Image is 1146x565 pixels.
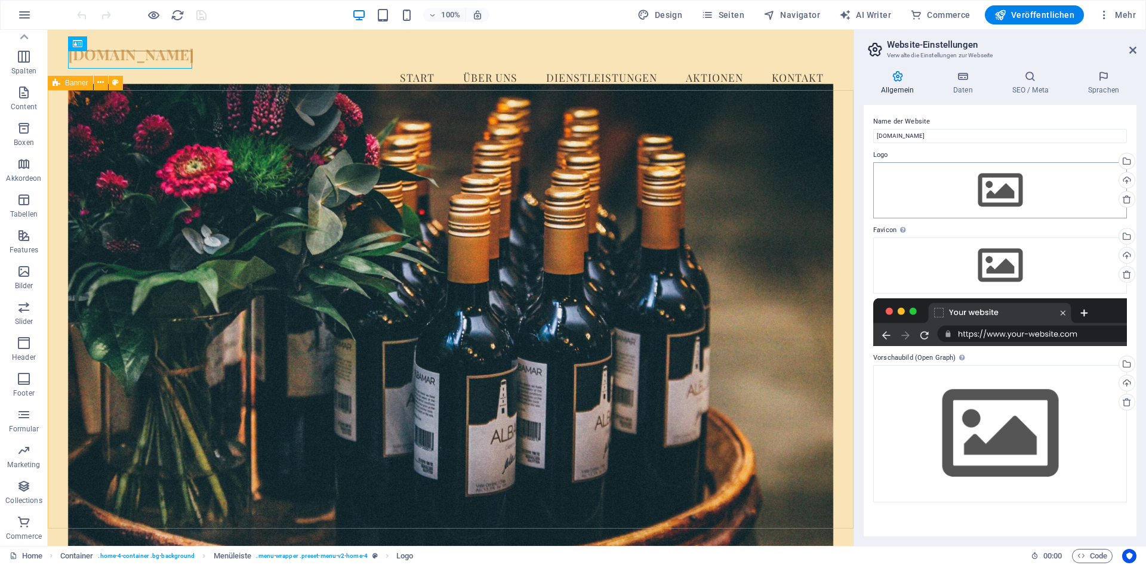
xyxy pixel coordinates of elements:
i: Seite neu laden [171,8,184,22]
h6: 100% [441,8,460,22]
h3: Verwalte die Einstellungen zur Webseite [887,50,1113,61]
span: Klick zum Auswählen. Doppelklick zum Bearbeiten [60,549,94,563]
span: Klick zum Auswählen. Doppelklick zum Bearbeiten [214,549,252,563]
button: Code [1072,549,1113,563]
label: Vorschaubild (Open Graph) [873,351,1127,365]
button: Mehr [1093,5,1141,24]
p: Marketing [7,460,40,470]
span: Code [1077,549,1107,563]
div: Wähle aus deinen Dateien, Stockfotos oder lade Dateien hoch [873,162,1127,218]
span: . menu-wrapper .preset-menu-v2-home-4 [256,549,367,563]
h4: SEO / Meta [995,70,1071,95]
span: Commerce [910,9,971,21]
button: Commerce [905,5,975,24]
p: Footer [13,388,35,398]
button: Klicke hier, um den Vorschau-Modus zu verlassen [146,8,161,22]
p: Formular [9,424,39,434]
label: Logo [873,148,1127,162]
h6: Session-Zeit [1031,549,1062,563]
span: Design [637,9,682,21]
button: Seiten [697,5,749,24]
p: Content [11,102,37,112]
p: Bilder [15,281,33,291]
h4: Sprachen [1071,70,1136,95]
p: Header [12,353,36,362]
button: 100% [423,8,466,22]
button: reload [170,8,184,22]
div: Design (Strg+Alt+Y) [633,5,687,24]
div: Wähle aus deinen Dateien, Stockfotos oder lade Dateien hoch [873,365,1127,502]
label: Name der Website [873,115,1127,129]
input: Name... [873,129,1127,143]
span: Seiten [701,9,744,21]
button: Navigator [759,5,825,24]
i: Bei Größenänderung Zoomstufe automatisch an das gewählte Gerät anpassen. [472,10,483,20]
button: Design [633,5,687,24]
span: Veröffentlichen [994,9,1074,21]
button: AI Writer [834,5,896,24]
h4: Allgemein [864,70,936,95]
p: Features [10,245,38,255]
span: AI Writer [839,9,891,21]
p: Commerce [6,532,42,541]
span: . home-4-container .bg-background [98,549,195,563]
p: Boxen [14,138,34,147]
nav: breadcrumb [60,549,414,563]
a: Klick, um Auswahl aufzuheben. Doppelklick öffnet Seitenverwaltung [10,549,42,563]
button: Veröffentlichen [985,5,1084,24]
button: Usercentrics [1122,549,1136,563]
span: Klick zum Auswählen. Doppelklick zum Bearbeiten [396,549,413,563]
p: Akkordeon [6,174,41,183]
label: Favicon [873,223,1127,237]
h4: Daten [936,70,995,95]
p: Spalten [11,66,36,76]
p: Slider [15,317,33,326]
h2: Website-Einstellungen [887,39,1136,50]
span: Banner [65,79,88,87]
div: Wähle aus deinen Dateien, Stockfotos oder lade Dateien hoch [873,237,1127,294]
span: Navigator [763,9,820,21]
span: 00 00 [1043,549,1062,563]
p: Collections [5,496,42,505]
i: Dieses Element ist ein anpassbares Preset [372,552,378,559]
span: Mehr [1098,9,1136,21]
p: Tabellen [10,209,38,219]
span: : [1052,551,1053,560]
